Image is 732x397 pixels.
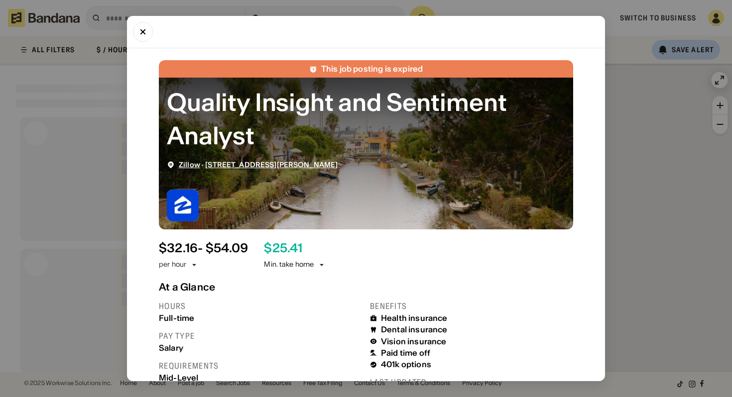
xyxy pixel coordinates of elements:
div: Paid time off [381,348,430,358]
div: Min. take home [264,260,326,270]
img: Zillow logo [167,190,199,221]
div: Mid-Level [159,373,362,383]
a: [STREET_ADDRESS][PERSON_NAME] [205,160,338,169]
div: Requirements [159,361,362,371]
div: Full-time [159,313,362,323]
a: Zillow [179,160,200,169]
div: Vision insurance [381,337,447,346]
div: Salary [159,343,362,353]
div: Last updated [370,377,573,388]
div: $ 25.41 [264,241,302,256]
div: 401k options [381,360,431,369]
div: Benefits [370,301,573,311]
div: $ 32.16 - $54.09 [159,241,248,256]
div: Pay type [159,331,362,341]
div: · [179,161,338,169]
div: Health insurance [381,313,448,323]
div: per hour [159,260,186,270]
div: This job posting is expired [321,64,423,74]
button: Close [133,22,153,42]
div: Hours [159,301,362,311]
div: At a Glance [159,281,573,293]
div: Quality Insight and Sentiment Analyst [167,86,565,152]
div: Dental insurance [381,325,448,334]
